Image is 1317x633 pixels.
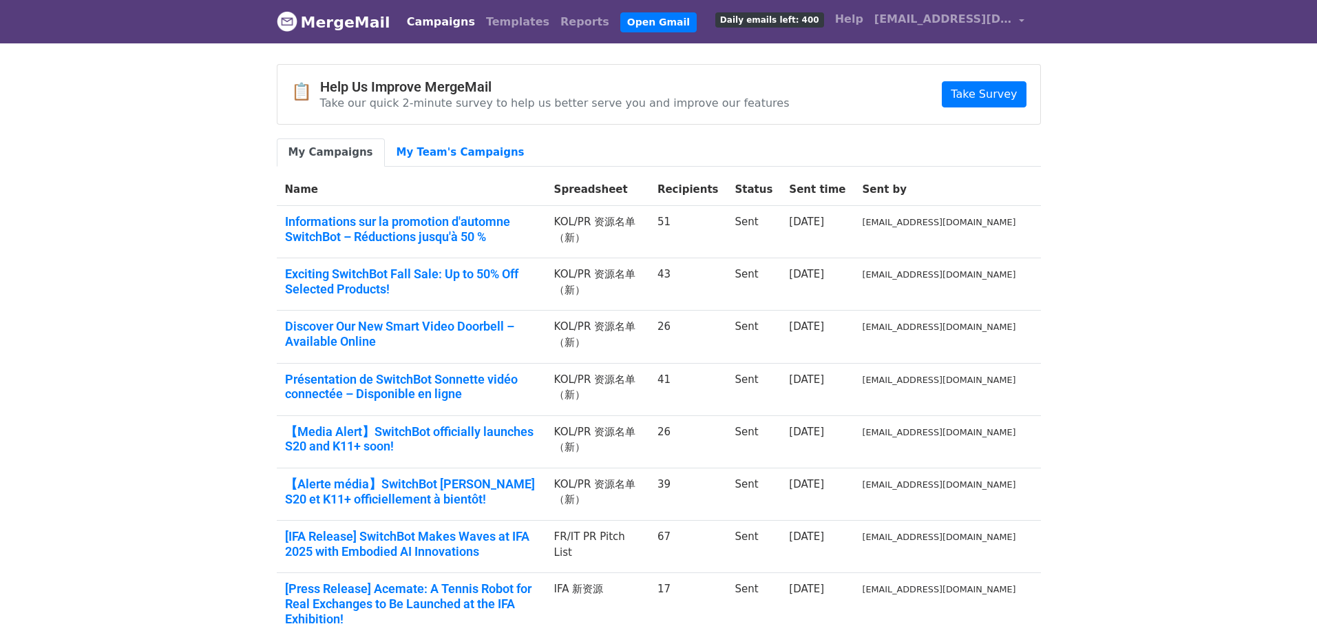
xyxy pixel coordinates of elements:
td: KOL/PR 资源名单（新） [546,415,649,468]
small: [EMAIL_ADDRESS][DOMAIN_NAME] [863,217,1016,227]
td: Sent [726,468,781,520]
a: [Press Release] Acemate: A Tennis Robot for Real Exchanges to Be Launched at the IFA Exhibition! [285,581,538,626]
a: [DATE] [789,216,824,228]
a: My Campaigns [277,138,385,167]
td: 26 [649,415,727,468]
a: [DATE] [789,583,824,595]
a: Open Gmail [620,12,697,32]
a: Reports [555,8,615,36]
small: [EMAIL_ADDRESS][DOMAIN_NAME] [863,427,1016,437]
td: KOL/PR 资源名单（新） [546,468,649,520]
td: 43 [649,258,727,311]
td: FR/IT PR Pitch List [546,521,649,573]
h4: Help Us Improve MergeMail [320,79,790,95]
th: Sent by [854,174,1024,206]
a: Discover Our New Smart Video Doorbell – Available Online [285,319,538,349]
span: [EMAIL_ADDRESS][DOMAIN_NAME] [874,11,1012,28]
a: [DATE] [789,530,824,543]
small: [EMAIL_ADDRESS][DOMAIN_NAME] [863,269,1016,280]
td: 67 [649,521,727,573]
a: [IFA Release] SwitchBot Makes Waves at IFA 2025 with Embodied AI Innovations [285,529,538,559]
p: Take our quick 2-minute survey to help us better serve you and improve our features [320,96,790,110]
td: Sent [726,258,781,311]
a: Informations sur la promotion d'automne SwitchBot – Réductions jusqu'à 50 % [285,214,538,244]
small: [EMAIL_ADDRESS][DOMAIN_NAME] [863,532,1016,542]
td: Sent [726,311,781,363]
td: Sent [726,363,781,415]
a: [DATE] [789,268,824,280]
small: [EMAIL_ADDRESS][DOMAIN_NAME] [863,479,1016,490]
a: 【Alerte média】SwitchBot [PERSON_NAME] S20 et K11+ officiellement à bientôt! [285,477,538,506]
td: KOL/PR 资源名单（新） [546,258,649,311]
span: 📋 [291,82,320,102]
a: [DATE] [789,478,824,490]
td: Sent [726,415,781,468]
a: Campaigns [401,8,481,36]
a: Take Survey [942,81,1026,107]
span: Daily emails left: 400 [715,12,824,28]
a: [DATE] [789,373,824,386]
td: KOL/PR 资源名单（新） [546,206,649,258]
a: My Team's Campaigns [385,138,536,167]
th: Name [277,174,546,206]
a: [DATE] [789,320,824,333]
td: 51 [649,206,727,258]
td: 39 [649,468,727,520]
td: KOL/PR 资源名单（新） [546,311,649,363]
a: [DATE] [789,426,824,438]
th: Status [726,174,781,206]
small: [EMAIL_ADDRESS][DOMAIN_NAME] [863,584,1016,594]
td: KOL/PR 资源名单（新） [546,363,649,415]
img: MergeMail logo [277,11,297,32]
small: [EMAIL_ADDRESS][DOMAIN_NAME] [863,322,1016,332]
a: [EMAIL_ADDRESS][DOMAIN_NAME] [869,6,1030,38]
td: Sent [726,521,781,573]
a: 【Media Alert】SwitchBot officially launches S20 and K11+ soon! [285,424,538,454]
small: [EMAIL_ADDRESS][DOMAIN_NAME] [863,375,1016,385]
a: MergeMail [277,8,390,37]
td: 41 [649,363,727,415]
a: Exciting SwitchBot Fall Sale: Up to 50% Off Selected Products! [285,267,538,296]
th: Spreadsheet [546,174,649,206]
a: Présentation de SwitchBot Sonnette vidéo connectée – Disponible en ligne [285,372,538,402]
th: Sent time [781,174,854,206]
a: Daily emails left: 400 [710,6,830,33]
td: 26 [649,311,727,363]
td: Sent [726,206,781,258]
th: Recipients [649,174,727,206]
a: Help [830,6,869,33]
a: Templates [481,8,555,36]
